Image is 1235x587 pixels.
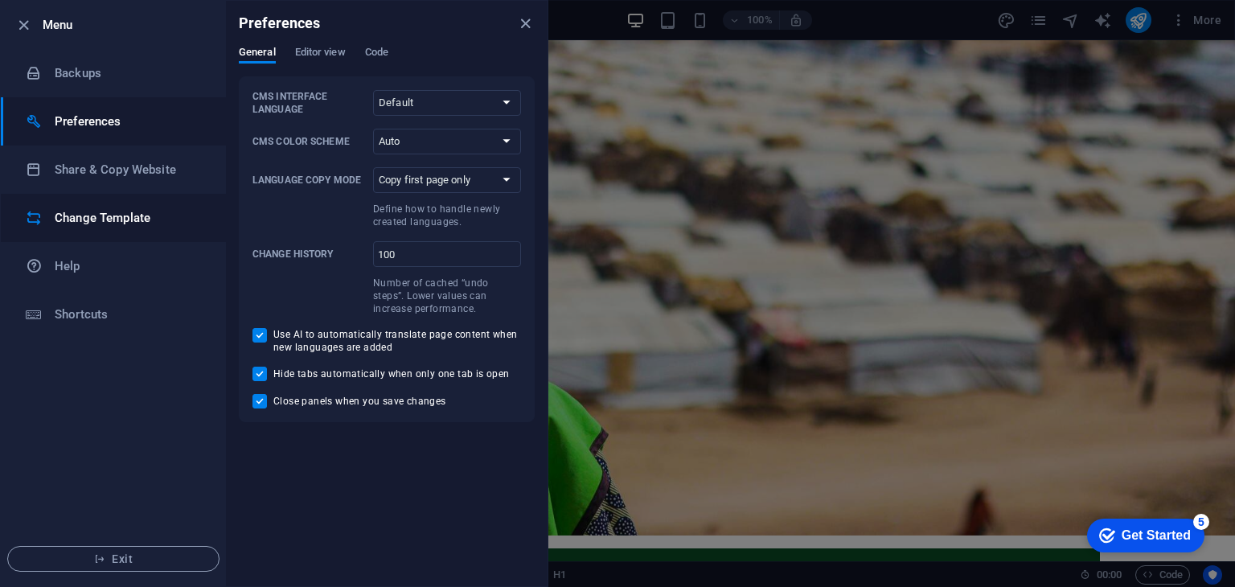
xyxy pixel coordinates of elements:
span: Use AI to automatically translate page content when new languages are added [273,328,521,354]
select: CMS Color Scheme [373,129,521,154]
p: Language Copy Mode [252,174,367,187]
span: General [239,43,276,65]
h6: Change Template [55,208,203,228]
p: Number of cached “undo steps”. Lower values can increase performance. [373,277,521,315]
span: Close panels when you save changes [273,395,446,408]
span: Code [365,43,388,65]
select: CMS Interface Language [373,90,521,116]
p: CMS Color Scheme [252,135,367,148]
p: Define how to handle newly created languages. [373,203,521,228]
div: 5 [115,3,131,19]
span: Hide tabs automatically when only one tab is open [273,367,510,380]
h6: Preferences [239,14,321,33]
h6: Menu [43,15,213,35]
div: Get Started [43,18,113,32]
h6: Help [55,257,203,276]
div: Preferences [239,46,535,76]
select: Language Copy ModeDefine how to handle newly created languages. [373,167,521,193]
p: CMS Interface Language [252,90,367,116]
input: Change historyNumber of cached “undo steps”. Lower values can increase performance. [373,241,521,267]
button: close [515,14,535,33]
div: Get Started 5 items remaining, 0% complete [9,8,126,42]
button: Exit [7,546,220,572]
span: Exit [21,552,206,565]
h6: Backups [55,64,203,83]
p: Change history [252,248,367,261]
h6: Shortcuts [55,305,203,324]
h6: Share & Copy Website [55,160,203,179]
span: Editor view [295,43,346,65]
h6: Preferences [55,112,203,131]
a: Help [1,242,226,290]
